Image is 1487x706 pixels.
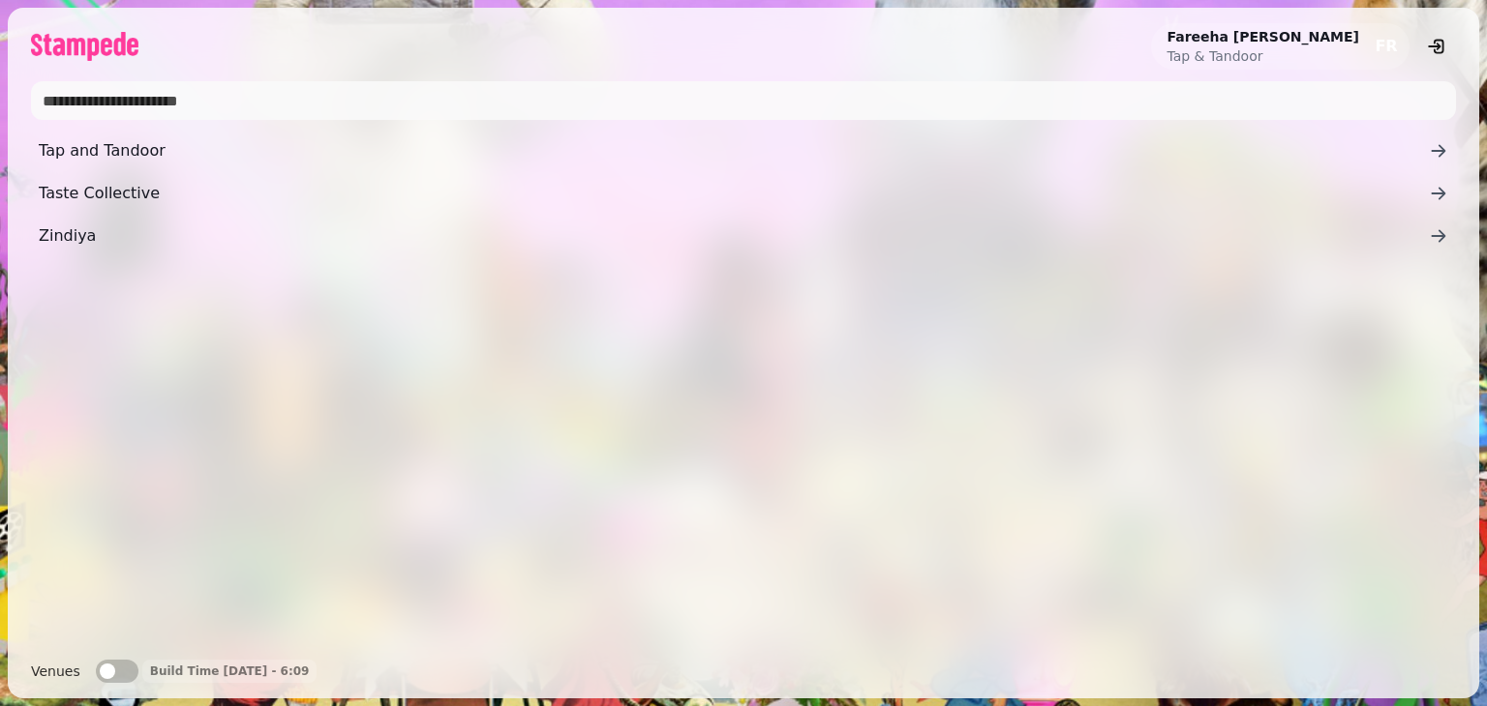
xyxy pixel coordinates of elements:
span: Taste Collective [39,182,1429,205]
a: Tap and Tandoor [31,132,1456,170]
h2: Fareeha [PERSON_NAME] [1167,27,1359,46]
button: logout [1417,27,1456,66]
p: Build Time [DATE] - 6:09 [150,663,310,679]
a: Zindiya [31,217,1456,255]
a: Taste Collective [31,174,1456,213]
span: FR [1375,39,1397,54]
span: Tap and Tandoor [39,139,1429,162]
img: logo [31,32,138,61]
span: Zindiya [39,224,1429,248]
label: Venues [31,660,80,683]
p: Tap & Tandoor [1167,46,1359,66]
